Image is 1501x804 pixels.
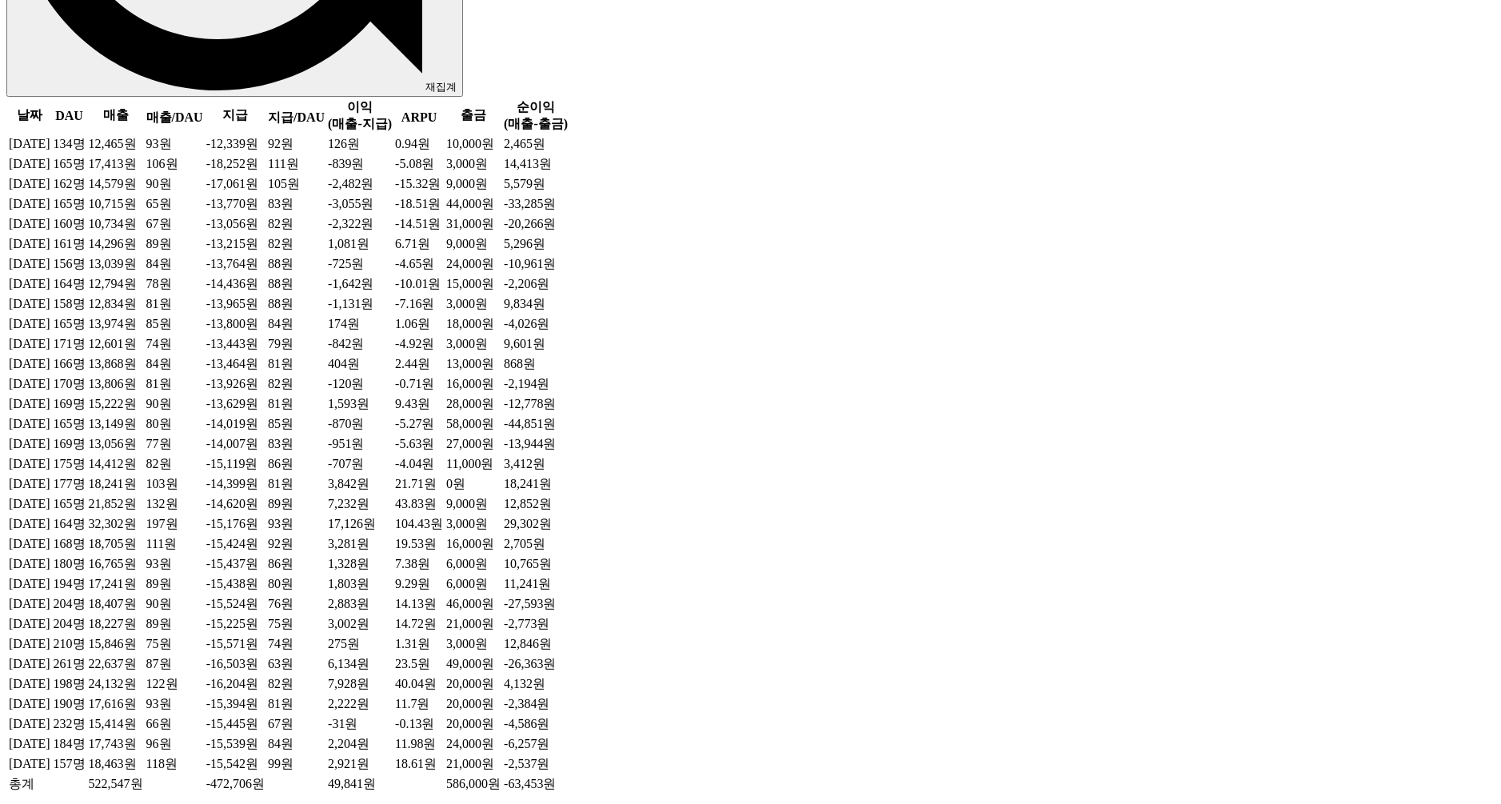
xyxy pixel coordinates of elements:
[8,215,51,234] td: [DATE]
[327,275,393,294] td: -1,642원
[267,415,325,434] td: 85원
[206,535,265,554] td: -15,424원
[53,675,86,694] td: 198명
[88,395,144,414] td: 15,222원
[146,515,204,534] td: 197원
[327,555,393,574] td: 1,328원
[267,515,325,534] td: 93원
[8,415,51,434] td: [DATE]
[88,535,144,554] td: 18,705원
[394,395,444,414] td: 9.43원
[445,515,501,534] td: 3,000원
[146,635,204,654] td: 75원
[206,575,265,594] td: -15,438원
[394,455,444,474] td: -4.04원
[88,415,144,434] td: 13,149원
[8,375,51,394] td: [DATE]
[267,575,325,594] td: 80원
[8,635,51,654] td: [DATE]
[146,155,204,174] td: 106원
[445,575,501,594] td: 6,000원
[503,195,569,214] td: -33,285원
[327,335,393,354] td: -842원
[206,235,265,254] td: -13,215원
[206,415,265,434] td: -14,019원
[327,395,393,414] td: 1,593원
[267,315,325,334] td: 84원
[327,215,393,234] td: -2,322원
[8,155,51,174] td: [DATE]
[327,175,393,194] td: -2,482원
[267,102,325,134] th: 지급/DAU
[394,175,444,194] td: -15.32원
[445,255,501,274] td: 24,000원
[146,415,204,434] td: 80원
[267,595,325,614] td: 76원
[267,175,325,194] td: 105원
[53,335,86,354] td: 171명
[327,635,393,654] td: 275원
[88,555,144,574] td: 16,765원
[206,355,265,374] td: -13,464원
[267,535,325,554] td: 92원
[327,375,393,394] td: -120원
[88,695,144,714] td: 17,616원
[425,81,457,93] span: 재집계
[53,255,86,274] td: 156명
[88,575,144,594] td: 17,241원
[146,695,204,714] td: 93원
[394,675,444,694] td: 40.04원
[394,255,444,274] td: -4.65원
[327,515,393,534] td: 17,126원
[445,615,501,634] td: 21,000원
[53,275,86,294] td: 164명
[146,255,204,274] td: 84원
[206,695,265,714] td: -15,394원
[327,195,393,214] td: -3,055원
[445,175,501,194] td: 9,000원
[88,155,144,174] td: 17,413원
[394,235,444,254] td: 6.71원
[445,435,501,454] td: 27,000원
[327,655,393,674] td: 6,134원
[53,315,86,334] td: 165명
[146,335,204,354] td: 74원
[503,355,569,374] td: 868원
[88,195,144,214] td: 10,715원
[445,595,501,614] td: 46,000원
[146,175,204,194] td: 90원
[8,395,51,414] td: [DATE]
[445,195,501,214] td: 44,000원
[146,615,204,634] td: 89원
[267,475,325,494] td: 81원
[394,195,444,214] td: -18.51원
[394,575,444,594] td: 9.29원
[267,215,325,234] td: 82원
[146,435,204,454] td: 77원
[267,255,325,274] td: 88원
[327,235,393,254] td: 1,081원
[53,235,86,254] td: 161명
[394,335,444,354] td: -4.92원
[8,675,51,694] td: [DATE]
[327,675,393,694] td: 7,928원
[503,235,569,254] td: 5,296원
[445,475,501,494] td: 0원
[394,495,444,514] td: 43.83원
[206,375,265,394] td: -13,926원
[445,635,501,654] td: 3,000원
[53,655,86,674] td: 261명
[503,475,569,494] td: 18,241원
[88,255,144,274] td: 13,039원
[445,535,501,554] td: 16,000원
[53,295,86,314] td: 158명
[503,595,569,614] td: -27,593원
[394,655,444,674] td: 23.5원
[88,595,144,614] td: 18,407원
[53,575,86,594] td: 194명
[327,98,393,134] th: 이익 (매출-지급)
[8,335,51,354] td: [DATE]
[327,315,393,334] td: 174원
[146,675,204,694] td: 122원
[146,395,204,414] td: 90원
